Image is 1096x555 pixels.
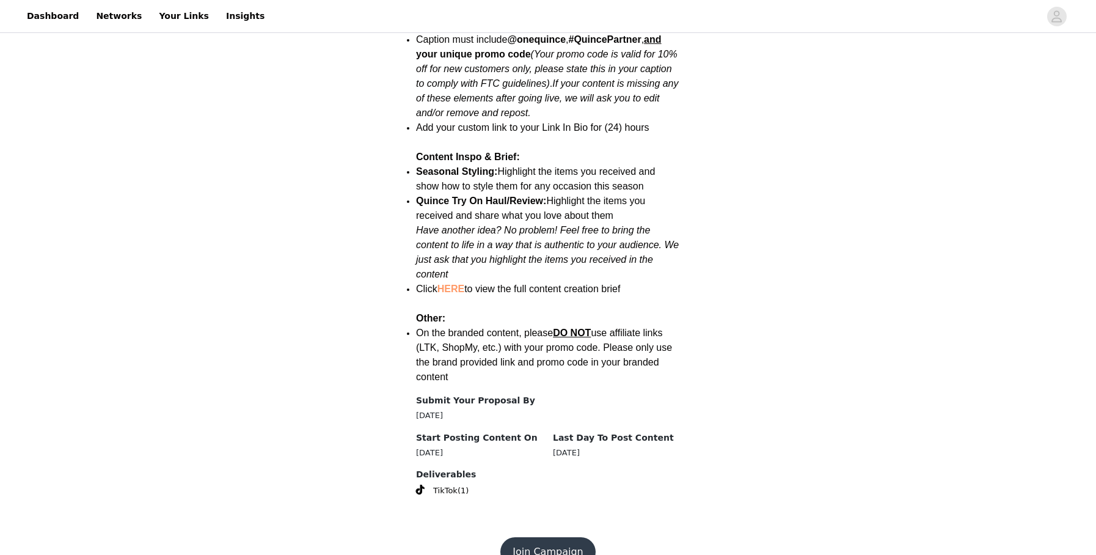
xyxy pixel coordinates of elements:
[416,152,520,162] strong: Content Inspo & Brief:
[416,313,445,323] strong: Other:
[416,328,672,382] span: On the branded content, please use affiliate links (LTK, ShopMy, etc.) with your promo code. Plea...
[416,468,680,481] h4: Deliverables
[416,284,620,294] span: Click to view the full content creation brief
[416,166,497,177] strong: Seasonal Styling:
[416,196,546,206] strong: Quince Try On Haul/Review:
[644,34,661,45] span: and
[20,2,86,30] a: Dashboard
[416,432,543,444] h4: Start Posting Content On
[568,34,641,45] strong: #QuincePartner
[458,485,469,497] span: (1)
[531,49,534,59] em: (
[416,34,679,118] span: Caption must include , , .
[416,49,678,89] em: Your promo code is valid for 10% off for new customers only, please state this in your caption to...
[219,2,272,30] a: Insights
[416,394,543,407] h4: Submit Your Proposal By
[437,284,464,294] a: HERE
[416,166,655,191] span: Highlight the items you received and show how to style them for any occasion this season
[416,447,543,459] div: [DATE]
[416,196,645,221] span: Highlight the items you received and share what you love about them
[553,328,591,338] span: DO NOT
[89,2,149,30] a: Networks
[416,410,543,422] div: [DATE]
[1051,7,1062,26] div: avatar
[553,447,680,459] div: [DATE]
[507,34,566,45] strong: @onequince
[416,78,679,118] em: If your content is missing any of these elements after going live, we will ask you to edit and/or...
[152,2,216,30] a: Your Links
[433,485,458,497] span: TikTok
[416,225,679,279] em: Have another idea? No problem! Feel free to bring the content to life in a way that is authentic ...
[416,49,531,59] strong: your unique promo code
[553,432,680,444] h4: Last Day To Post Content
[416,122,649,133] span: Add your custom link to your Link In Bio for (24) hours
